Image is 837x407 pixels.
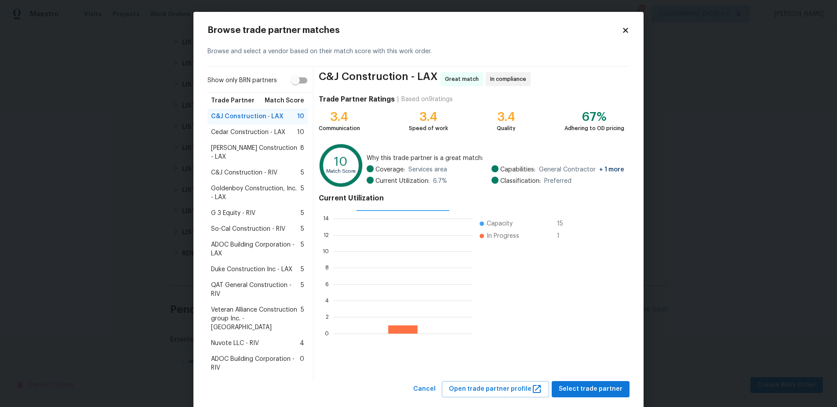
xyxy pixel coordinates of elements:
span: 5 [301,184,304,202]
span: 10 [297,128,304,137]
span: Show only BRN partners [207,76,277,85]
div: 3.4 [319,113,360,121]
text: 10 [323,249,329,254]
span: Why this trade partner is a great match: [367,154,624,163]
span: So-Cal Construction - RIV [211,225,285,233]
text: 0 [325,331,329,336]
span: Capabilities: [500,165,535,174]
span: 8 [300,144,304,161]
span: Services area [408,165,447,174]
span: Select trade partner [559,384,622,395]
span: Classification: [500,177,541,185]
span: In Progress [487,232,519,240]
h4: Trade Partner Ratings [319,95,395,104]
span: 4 [300,339,304,348]
button: Cancel [410,381,439,397]
div: Speed of work [409,124,448,133]
text: 4 [325,298,329,303]
span: 5 [301,209,304,218]
span: ADOC Building Corporation - RIV [211,355,300,372]
text: 8 [325,265,329,270]
span: In compliance [490,75,530,84]
span: Great match [445,75,482,84]
span: 5 [301,225,304,233]
span: Current Utilization: [375,177,429,185]
span: 5 [301,305,304,332]
div: Communication [319,124,360,133]
span: Cancel [413,384,436,395]
span: Preferred [544,177,571,185]
span: Coverage: [375,165,405,174]
h4: Current Utilization [319,194,624,203]
span: 5 [301,240,304,258]
span: C&J Construction - LAX [211,112,284,121]
span: Veteran Alliance Construction group Inc. - [GEOGRAPHIC_DATA] [211,305,301,332]
span: Goldenboy Construction, Inc. - LAX [211,184,301,202]
span: + 1 more [599,167,624,173]
span: Nuvote LLC - RIV [211,339,259,348]
div: Quality [497,124,516,133]
span: ADOC Building Corporation - LAX [211,240,301,258]
span: 5 [301,168,304,177]
div: Browse and select a vendor based on their match score with this work order. [207,36,630,67]
button: Select trade partner [552,381,630,397]
text: 12 [324,233,329,238]
text: 6 [325,282,329,287]
span: Capacity [487,219,513,228]
span: 6.7 % [433,177,447,185]
text: Match Score [326,169,356,174]
text: 2 [326,314,329,320]
span: [PERSON_NAME] Construction - LAX [211,144,300,161]
text: 10 [334,156,348,168]
span: Trade Partner [211,96,255,105]
span: 5 [301,281,304,298]
div: 3.4 [409,113,448,121]
span: G 3 Equity - RIV [211,209,255,218]
span: Duke Construction Inc - LAX [211,265,292,274]
span: C&J Construction - RIV [211,168,277,177]
span: 1 [557,232,571,240]
span: 0 [300,355,304,372]
span: Match Score [265,96,304,105]
span: General Contractor [539,165,624,174]
h2: Browse trade partner matches [207,26,622,35]
div: Adhering to OD pricing [564,124,624,133]
div: Based on 9 ratings [401,95,453,104]
div: 67% [564,113,624,121]
div: 3.4 [497,113,516,121]
div: | [395,95,401,104]
span: 5 [301,265,304,274]
span: Open trade partner profile [449,384,542,395]
span: QAT General Construction - RIV [211,281,301,298]
span: 15 [557,219,571,228]
text: 14 [323,216,329,221]
span: Cedar Construction - LAX [211,128,285,137]
span: C&J Construction - LAX [319,72,438,86]
button: Open trade partner profile [442,381,549,397]
span: 10 [297,112,304,121]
